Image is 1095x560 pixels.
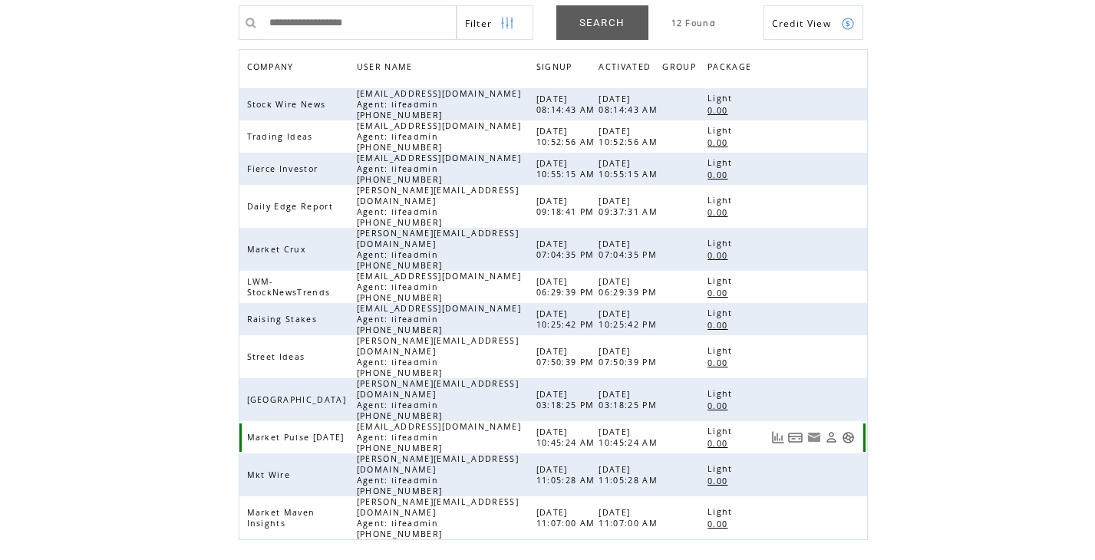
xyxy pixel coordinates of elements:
span: [PERSON_NAME][EMAIL_ADDRESS][DOMAIN_NAME] Agent: lifeadmin [PHONE_NUMBER] [357,453,519,496]
span: [DATE] 10:52:56 AM [536,126,599,147]
span: Daily Edge Report [247,201,338,212]
span: [EMAIL_ADDRESS][DOMAIN_NAME] Agent: lifeadmin [PHONE_NUMBER] [357,88,521,120]
a: COMPANY [247,61,298,71]
span: COMPANY [247,58,298,80]
span: Mkt Wire [247,469,295,480]
span: 0.00 [707,438,731,449]
span: [EMAIL_ADDRESS][DOMAIN_NAME] Agent: lifeadmin [PHONE_NUMBER] [357,303,521,335]
span: [DATE] 07:04:35 PM [599,239,661,260]
span: Light [707,275,737,286]
a: 0.00 [707,399,735,412]
span: [DATE] 10:45:24 AM [599,427,661,448]
img: filters.png [500,6,514,41]
span: [EMAIL_ADDRESS][DOMAIN_NAME] Agent: lifeadmin [PHONE_NUMBER] [357,153,521,185]
span: [GEOGRAPHIC_DATA] [247,394,351,405]
span: [DATE] 07:50:39 PM [536,346,599,367]
span: [DATE] 09:18:41 PM [536,196,599,217]
span: Light [707,308,737,318]
span: Market Pulse [DATE] [247,432,348,443]
a: View Profile [825,431,838,444]
a: 0.00 [707,206,735,219]
span: [DATE] 03:18:25 PM [536,389,599,410]
a: 0.00 [707,286,735,299]
span: [EMAIL_ADDRESS][DOMAIN_NAME] Agent: lifeadmin [PHONE_NUMBER] [357,271,521,303]
a: View Bills [788,431,803,444]
span: [DATE] 10:25:42 PM [599,308,661,330]
span: [DATE] 10:52:56 AM [599,126,661,147]
span: [DATE] 11:07:00 AM [599,507,661,529]
span: Light [707,426,737,436]
span: Show filters [465,17,493,30]
span: Light [707,195,737,206]
span: Light [707,93,737,104]
span: [DATE] 09:37:31 AM [599,196,661,217]
span: [DATE] 10:45:24 AM [536,427,599,448]
span: PACKAGE [707,58,755,80]
span: [DATE] 10:55:15 AM [536,158,599,180]
span: [DATE] 06:29:39 PM [536,276,599,298]
span: 12 Found [671,18,717,28]
span: [DATE] 10:25:42 PM [536,308,599,330]
span: Light [707,157,737,168]
span: 0.00 [707,137,731,148]
a: 0.00 [707,436,735,450]
span: [EMAIL_ADDRESS][DOMAIN_NAME] Agent: lifeadmin [PHONE_NUMBER] [357,120,521,153]
span: [PERSON_NAME][EMAIL_ADDRESS][DOMAIN_NAME] Agent: lifeadmin [PHONE_NUMBER] [357,496,519,539]
span: LWM-StockNewsTrends [247,276,335,298]
span: [DATE] 11:07:00 AM [536,507,599,529]
span: SIGNUP [536,58,576,80]
a: 0.00 [707,104,735,117]
a: SEARCH [556,5,648,40]
span: 0.00 [707,476,731,486]
span: Market Maven Insights [247,507,315,529]
span: [DATE] 08:14:43 AM [599,94,661,115]
a: Credit View [764,5,863,40]
span: Show Credits View [772,17,832,30]
span: Light [707,345,737,356]
span: 0.00 [707,519,731,529]
span: Trading Ideas [247,131,317,142]
a: 0.00 [707,249,735,262]
span: Fierce Investor [247,163,322,174]
span: [PERSON_NAME][EMAIL_ADDRESS][DOMAIN_NAME] Agent: lifeadmin [PHONE_NUMBER] [357,228,519,271]
span: Stock Wire News [247,99,330,110]
a: USER NAME [357,61,417,71]
span: USER NAME [357,58,417,80]
a: 0.00 [707,356,735,369]
span: Light [707,238,737,249]
a: View Usage [771,431,784,444]
span: Light [707,463,737,474]
span: [DATE] 07:50:39 PM [599,346,661,367]
span: 0.00 [707,320,731,331]
a: Filter [457,5,533,40]
span: Street Ideas [247,351,309,362]
span: [DATE] 06:29:39 PM [599,276,661,298]
span: Market Crux [247,244,311,255]
span: [DATE] 11:05:28 AM [536,464,599,486]
span: [DATE] 10:55:15 AM [599,158,661,180]
span: [DATE] 03:18:25 PM [599,389,661,410]
span: 0.00 [707,357,731,368]
span: Raising Stakes [247,314,322,324]
span: [PERSON_NAME][EMAIL_ADDRESS][DOMAIN_NAME] Agent: lifeadmin [PHONE_NUMBER] [357,378,519,421]
a: SIGNUP [536,61,576,71]
a: ACTIVATED [599,58,658,80]
a: 0.00 [707,474,735,487]
span: [EMAIL_ADDRESS][DOMAIN_NAME] Agent: lifeadmin [PHONE_NUMBER] [357,421,521,453]
a: Support [842,431,855,444]
span: 0.00 [707,207,731,218]
span: [PERSON_NAME][EMAIL_ADDRESS][DOMAIN_NAME] Agent: lifeadmin [PHONE_NUMBER] [357,185,519,228]
span: [DATE] 08:14:43 AM [536,94,599,115]
a: PACKAGE [707,58,759,80]
span: Light [707,388,737,399]
span: [PERSON_NAME][EMAIL_ADDRESS][DOMAIN_NAME] Agent: lifeadmin [PHONE_NUMBER] [357,335,519,378]
span: [DATE] 11:05:28 AM [599,464,661,486]
a: GROUP [662,58,704,80]
a: Resend welcome email to this user [807,430,821,444]
span: 0.00 [707,250,731,261]
span: Light [707,125,737,136]
a: 0.00 [707,136,735,149]
img: credits.png [841,17,855,31]
a: 0.00 [707,517,735,530]
span: 0.00 [707,105,731,116]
